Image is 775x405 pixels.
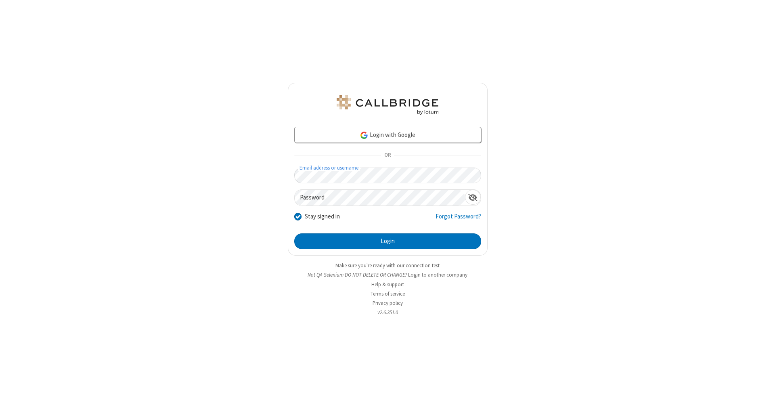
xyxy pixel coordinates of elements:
button: Login [294,233,481,250]
a: Terms of service [371,290,405,297]
img: QA Selenium DO NOT DELETE OR CHANGE [335,95,440,115]
div: Show password [465,190,481,205]
label: Stay signed in [305,212,340,221]
img: google-icon.png [360,131,369,140]
a: Make sure you're ready with our connection test [335,262,440,269]
li: Not QA Selenium DO NOT DELETE OR CHANGE? [288,271,488,279]
span: OR [381,150,394,161]
a: Help & support [371,281,404,288]
li: v2.6.351.0 [288,308,488,316]
a: Privacy policy [373,300,403,306]
input: Email address or username [294,168,481,183]
button: Login to another company [408,271,467,279]
a: Login with Google [294,127,481,143]
input: Password [295,190,465,206]
a: Forgot Password? [436,212,481,227]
